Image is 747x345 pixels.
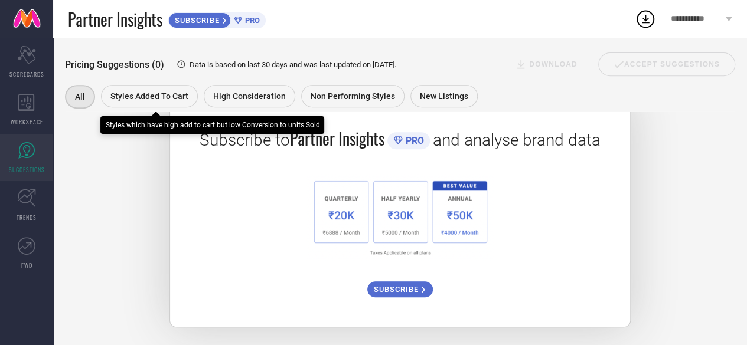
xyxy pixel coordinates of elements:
[190,60,396,69] span: Data is based on last 30 days and was last updated on [DATE] .
[403,135,424,146] span: PRO
[242,16,260,25] span: PRO
[420,91,468,101] span: New Listings
[200,130,290,150] span: Subscribe to
[306,174,493,261] img: 1a6fb96cb29458d7132d4e38d36bc9c7.png
[311,91,395,101] span: Non Performing Styles
[635,8,656,29] div: Open download list
[75,92,85,101] span: All
[105,121,319,129] div: Styles which have high add to cart but low Conversion to units Sold
[290,126,384,150] span: Partner Insights
[68,7,162,31] span: Partner Insights
[21,261,32,270] span: FWD
[367,272,433,297] a: SUBSCRIBE
[110,91,188,101] span: Styles Added To Cart
[9,70,44,78] span: SCORECARDS
[11,117,43,126] span: WORKSPACE
[433,130,601,150] span: and analyse brand data
[65,59,164,70] span: Pricing Suggestions (0)
[9,165,45,174] span: SUGGESTIONS
[168,9,266,28] a: SUBSCRIBEPRO
[374,285,422,294] span: SUBSCRIBE
[213,91,286,101] span: High Consideration
[598,52,735,76] div: Accept Suggestions
[169,16,223,25] span: SUBSCRIBE
[17,213,37,222] span: TRENDS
